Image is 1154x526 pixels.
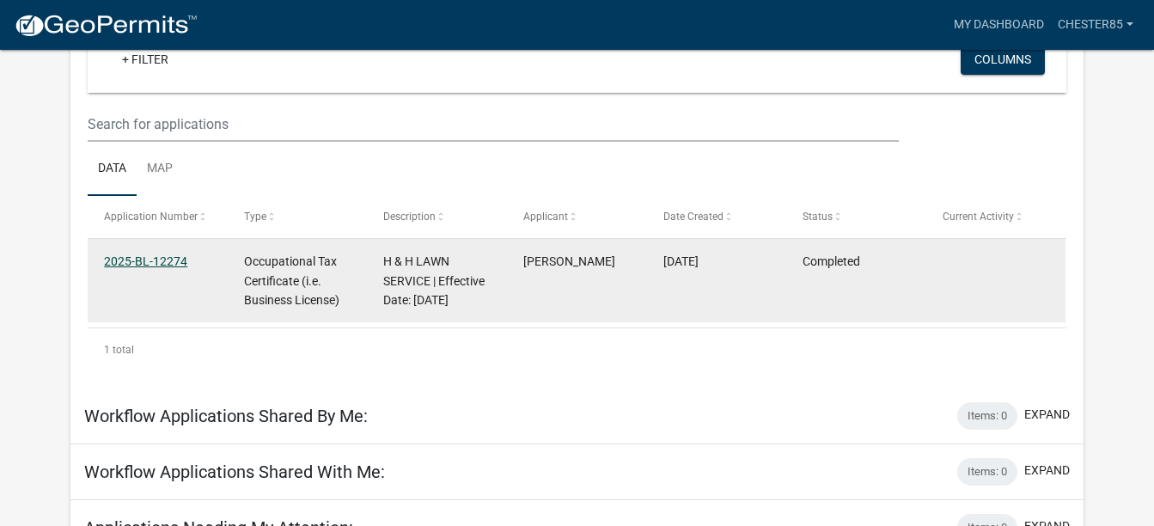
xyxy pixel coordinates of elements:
span: Current Activity [943,211,1014,223]
button: Columns [961,44,1045,75]
a: Map [137,142,183,197]
datatable-header-cell: Applicant [507,196,647,237]
datatable-header-cell: Status [786,196,926,237]
span: Occupational Tax Certificate (i.e. Business License) [244,254,339,308]
datatable-header-cell: Application Number [88,196,228,237]
input: Search for applications [88,107,899,142]
div: Items: 0 [957,458,1017,486]
h5: Workflow Applications Shared By Me: [84,406,368,426]
span: Status [803,211,833,223]
span: Completed [803,254,860,268]
a: My Dashboard [947,9,1051,41]
span: Type [244,211,266,223]
a: 2025-BL-12274 [104,254,187,268]
span: chester L holley, Jr [523,254,615,268]
a: + Filter [108,44,182,75]
div: 1 total [88,328,1066,371]
h5: Workflow Applications Shared With Me: [84,462,385,482]
datatable-header-cell: Type [228,196,368,237]
datatable-header-cell: Date Created [646,196,786,237]
span: Date Created [663,211,724,223]
span: H & H LAWN SERVICE | Effective Date: 01/01/2025 [383,254,485,308]
datatable-header-cell: Description [367,196,507,237]
span: 10/30/2024 [663,254,699,268]
span: Description [383,211,436,223]
a: chester85 [1051,9,1140,41]
div: Items: 0 [957,402,1017,430]
datatable-header-cell: Current Activity [926,196,1066,237]
button: expand [1024,406,1070,424]
span: Application Number [104,211,198,223]
button: expand [1024,462,1070,480]
a: Data [88,142,137,197]
span: Applicant [523,211,568,223]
